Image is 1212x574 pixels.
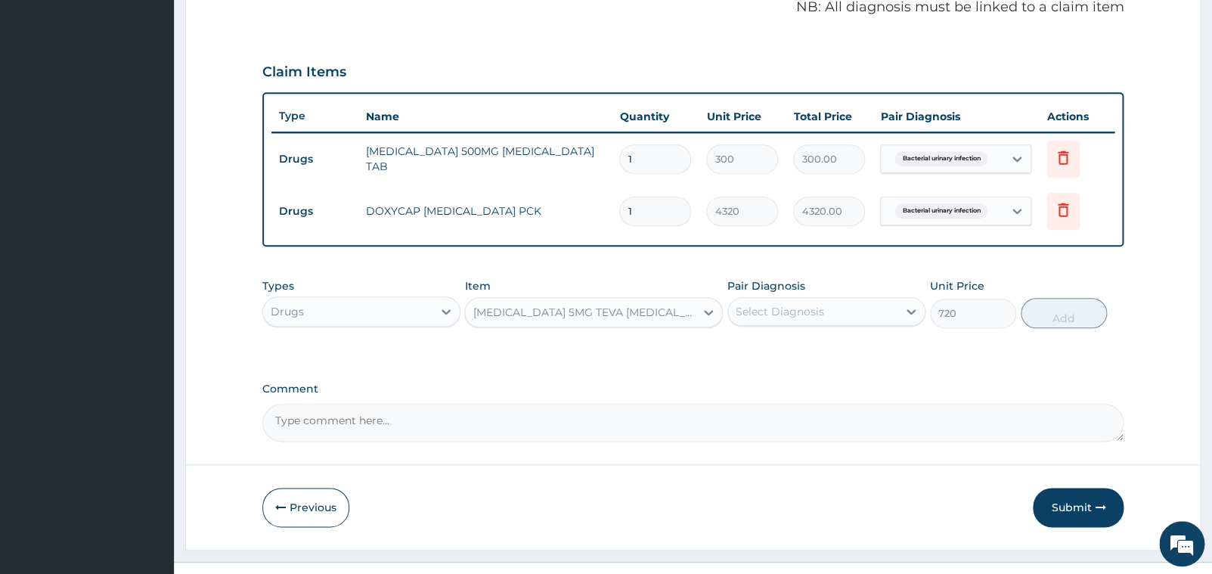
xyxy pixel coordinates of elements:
[8,413,288,466] textarea: Type your message and hit 'Enter'
[464,278,490,293] label: Item
[79,85,254,104] div: Chat with us now
[786,101,873,132] th: Total Price
[262,280,294,293] label: Types
[271,102,358,130] th: Type
[271,197,358,225] td: Drugs
[873,101,1039,132] th: Pair Diagnosis
[358,136,612,182] td: [MEDICAL_DATA] 500MG [MEDICAL_DATA] TAB
[727,278,805,293] label: Pair Diagnosis
[699,101,786,132] th: Unit Price
[271,304,304,319] div: Drugs
[28,76,61,113] img: d_794563401_company_1708531726252_794563401
[473,305,696,320] div: [MEDICAL_DATA] 5MG TEVA [MEDICAL_DATA] TAB
[262,383,1124,396] label: Comment
[1033,488,1124,527] button: Submit
[612,101,699,132] th: Quantity
[262,488,349,527] button: Previous
[1039,101,1114,132] th: Actions
[88,191,209,343] span: We're online!
[1021,298,1107,328] button: Add
[930,278,984,293] label: Unit Price
[894,151,987,166] span: Bacterial urinary infection
[736,304,824,319] div: Select Diagnosis
[248,8,284,44] div: Minimize live chat window
[262,64,346,81] h3: Claim Items
[271,145,358,173] td: Drugs
[358,101,612,132] th: Name
[894,203,987,219] span: Bacterial urinary infection
[358,196,612,226] td: DOXYCAP [MEDICAL_DATA] PCK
